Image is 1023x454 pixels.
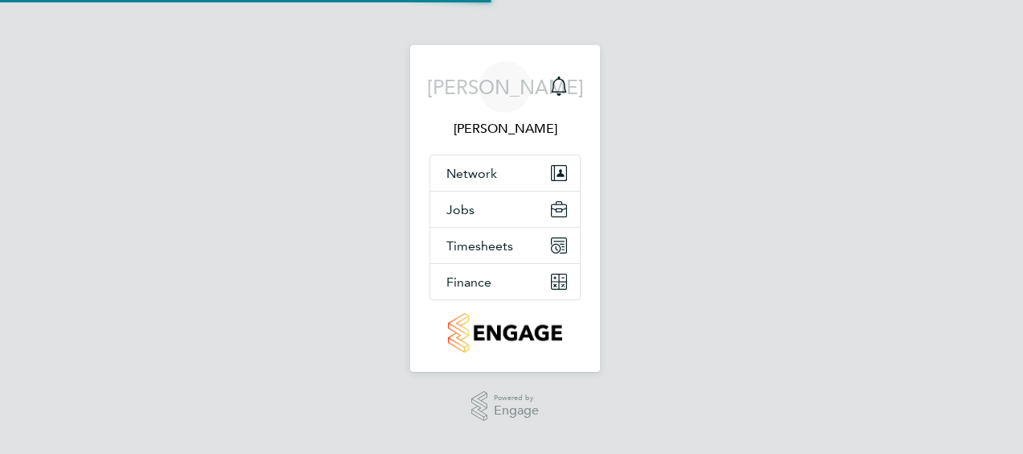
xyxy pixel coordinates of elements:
span: Finance [446,274,491,290]
span: Jobs [446,202,475,217]
img: countryside-properties-logo-retina.png [448,313,561,353]
button: Jobs [430,192,580,227]
button: Finance [430,264,580,299]
span: Network [446,166,497,181]
a: [PERSON_NAME][PERSON_NAME] [429,61,581,138]
span: Powered by [494,391,539,405]
span: Engage [494,404,539,418]
span: [PERSON_NAME] [427,76,584,97]
button: Timesheets [430,228,580,263]
button: Network [430,155,580,191]
nav: Main navigation [410,45,600,372]
a: Powered byEngage [471,391,540,422]
span: James Archer [429,119,581,138]
a: Go to home page [429,313,581,353]
span: Timesheets [446,238,513,254]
